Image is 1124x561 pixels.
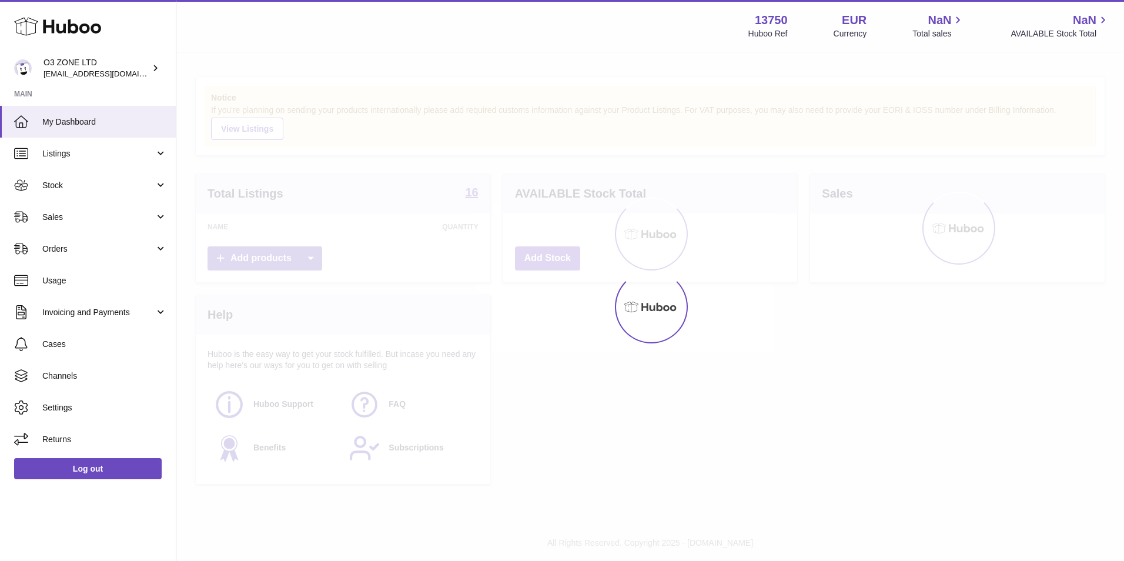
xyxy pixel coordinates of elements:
[755,12,788,28] strong: 13750
[42,243,155,255] span: Orders
[928,12,951,28] span: NaN
[42,275,167,286] span: Usage
[912,12,965,39] a: NaN Total sales
[912,28,965,39] span: Total sales
[1011,12,1110,39] a: NaN AVAILABLE Stock Total
[42,370,167,382] span: Channels
[1073,12,1096,28] span: NaN
[44,69,173,78] span: [EMAIL_ADDRESS][DOMAIN_NAME]
[42,307,155,318] span: Invoicing and Payments
[42,434,167,445] span: Returns
[14,59,32,77] img: internalAdmin-13750@internal.huboo.com
[842,12,867,28] strong: EUR
[42,116,167,128] span: My Dashboard
[42,339,167,350] span: Cases
[14,458,162,479] a: Log out
[42,180,155,191] span: Stock
[834,28,867,39] div: Currency
[1011,28,1110,39] span: AVAILABLE Stock Total
[42,212,155,223] span: Sales
[748,28,788,39] div: Huboo Ref
[42,402,167,413] span: Settings
[44,57,149,79] div: O3 ZONE LTD
[42,148,155,159] span: Listings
